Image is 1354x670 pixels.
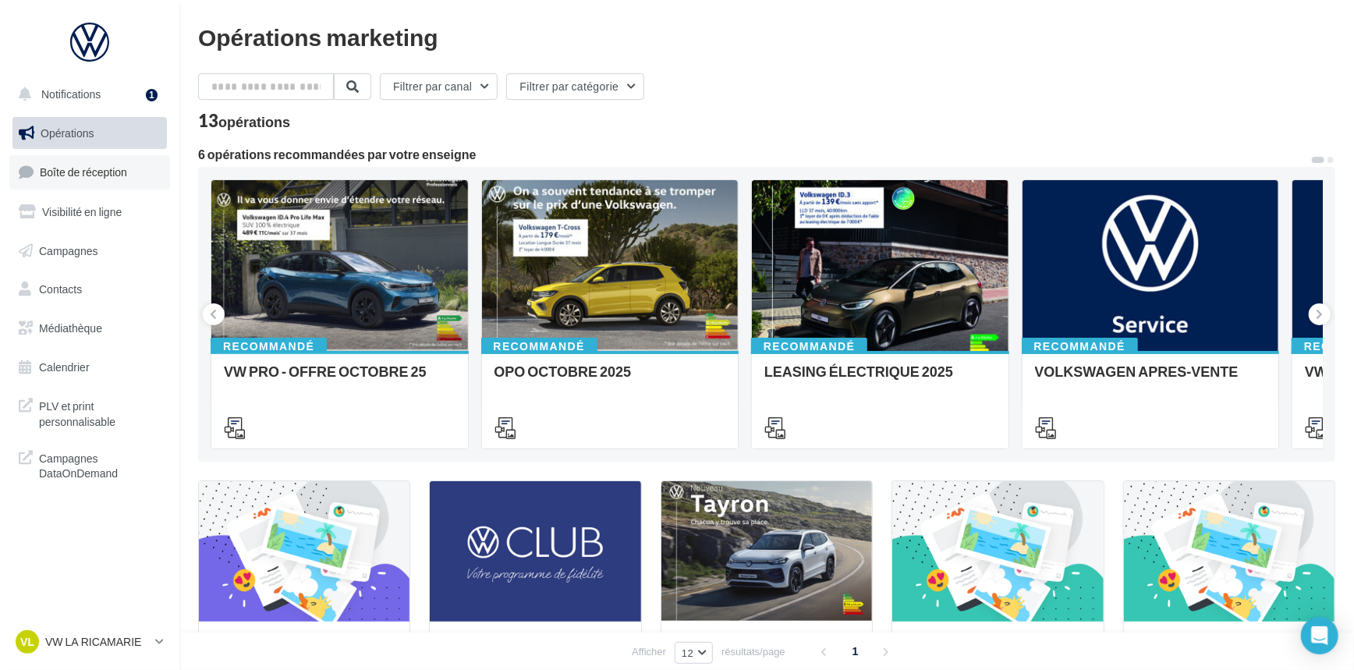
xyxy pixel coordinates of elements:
[39,282,82,296] span: Contacts
[494,363,726,395] div: OPO OCTOBRE 2025
[9,312,170,345] a: Médiathèque
[41,126,94,140] span: Opérations
[39,360,90,374] span: Calendrier
[1301,617,1338,654] div: Open Intercom Messenger
[12,627,167,657] a: VL VW LA RICAMARIE
[9,235,170,268] a: Campagnes
[45,634,149,650] p: VW LA RICAMARIE
[9,78,164,111] button: Notifications 1
[682,647,693,659] span: 12
[198,25,1335,48] div: Opérations marketing
[218,115,290,129] div: opérations
[39,243,98,257] span: Campagnes
[39,448,161,481] span: Campagnes DataOnDemand
[9,196,170,229] a: Visibilité en ligne
[764,363,996,395] div: LEASING ÉLECTRIQUE 2025
[198,148,1310,161] div: 6 opérations recommandées par votre enseigne
[39,395,161,429] span: PLV et print personnalisable
[40,165,127,179] span: Boîte de réception
[843,639,868,664] span: 1
[9,117,170,150] a: Opérations
[9,273,170,306] a: Contacts
[198,112,290,129] div: 13
[751,338,867,355] div: Recommandé
[211,338,327,355] div: Recommandé
[146,89,158,101] div: 1
[1022,338,1138,355] div: Recommandé
[9,155,170,189] a: Boîte de réception
[20,634,34,650] span: VL
[632,644,666,659] span: Afficher
[9,351,170,384] a: Calendrier
[481,338,597,355] div: Recommandé
[380,73,498,100] button: Filtrer par canal
[41,87,101,101] span: Notifications
[9,389,170,435] a: PLV et print personnalisable
[721,644,785,659] span: résultats/page
[675,642,713,664] button: 12
[506,73,644,100] button: Filtrer par catégorie
[1035,363,1267,395] div: VOLKSWAGEN APRES-VENTE
[42,205,122,218] span: Visibilité en ligne
[224,363,455,395] div: VW PRO - OFFRE OCTOBRE 25
[39,321,102,335] span: Médiathèque
[9,441,170,487] a: Campagnes DataOnDemand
